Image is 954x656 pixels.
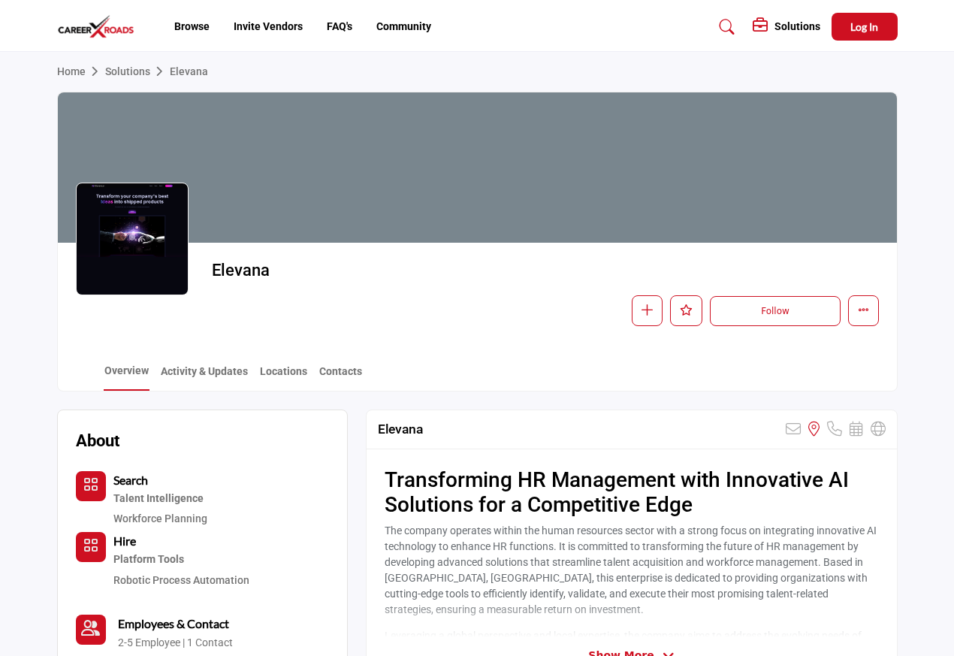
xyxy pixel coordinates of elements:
div: Intelligence and data-driven insights for making informed decisions in talent acquisition and wor... [113,489,207,509]
a: 2-5 Employee | 1 Contact [118,636,233,651]
a: Employees & Contact [118,615,229,633]
a: Talent Intelligence [113,489,207,509]
button: Category Icon [76,471,106,501]
span: Log In [850,20,878,33]
a: Invite Vendors [234,20,303,32]
a: Contacts [319,364,363,390]
a: Link of redirect to contact page [76,615,106,645]
a: Platform Tools [113,550,249,570]
a: Search [705,15,744,39]
a: Solutions [105,65,170,77]
button: Contact-Employee Icon [76,615,106,645]
h2: Transforming HR Management with Innovative AI Solutions for a Competitive Edge [385,467,879,518]
a: Home [57,65,105,77]
div: Solutions [753,18,820,36]
b: Employees & Contact [118,616,229,630]
a: Workforce Planning [113,512,207,524]
div: Software and tools designed to enhance operational efficiency and collaboration in recruitment pr... [113,550,249,570]
button: Log In [832,13,898,41]
h5: Solutions [774,20,820,33]
button: Follow [710,296,840,326]
a: Hire [113,536,136,548]
a: Community [376,20,431,32]
h2: About [76,428,119,453]
p: The company operates within the human resources sector with a strong focus on integrating innovat... [385,523,879,618]
button: Category Icon [76,532,106,562]
img: site Logo [57,14,143,39]
a: Search [113,475,148,487]
button: Like [670,295,702,326]
a: FAQ's [327,20,352,32]
a: Locations [259,364,308,390]
b: Search [113,473,148,487]
h2: Elevana [378,422,423,437]
a: Robotic Process Automation [113,574,249,586]
h2: Elevana [212,261,625,280]
a: Activity & Updates [160,364,249,390]
a: Elevana [170,65,208,77]
button: More details [848,295,879,326]
b: Hire [113,534,136,548]
a: Overview [104,363,149,391]
a: Browse [174,20,210,32]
